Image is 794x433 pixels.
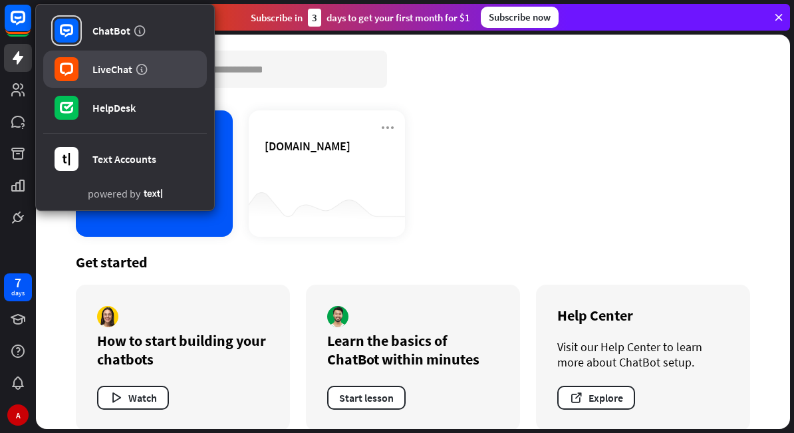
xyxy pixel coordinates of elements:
div: Learn the basics of ChatBot within minutes [327,331,499,368]
img: author [327,306,348,327]
a: 7 days [4,273,32,301]
img: author [97,306,118,327]
button: Open LiveChat chat widget [11,5,51,45]
div: Visit our Help Center to learn more about ChatBot setup. [557,339,729,370]
div: Help Center [557,306,729,325]
button: Start lesson [327,386,406,410]
div: How to start building your chatbots [97,331,269,368]
div: 7 [15,277,21,289]
div: 3 [308,9,321,27]
div: Subscribe now [481,7,559,28]
div: days [11,289,25,298]
span: facebook.com [265,138,350,154]
div: Get started [76,253,750,271]
div: A [7,404,29,426]
div: Subscribe in days to get your first month for $1 [251,9,470,27]
button: Watch [97,386,169,410]
button: Explore [557,386,635,410]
